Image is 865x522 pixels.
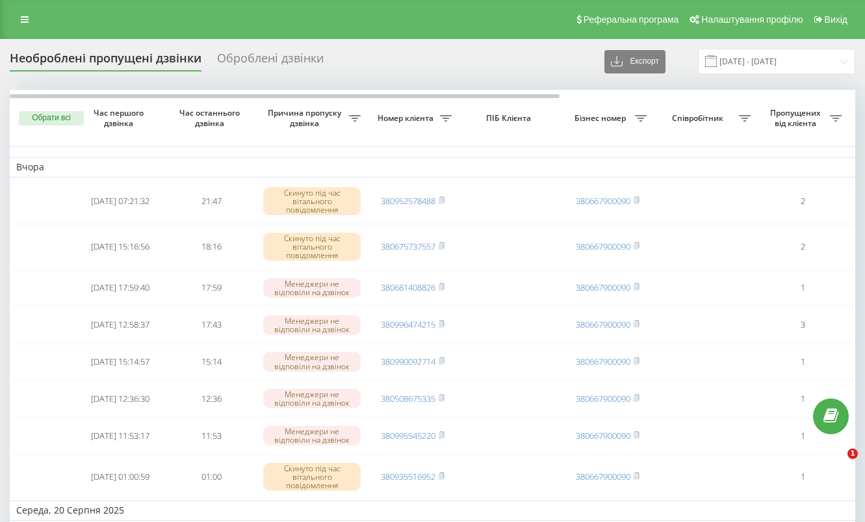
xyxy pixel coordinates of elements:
td: [DATE] 07:21:32 [75,180,166,223]
span: Номер клієнта [374,113,440,124]
div: Скинуто під час вітального повідомлення [263,463,361,491]
span: Налаштування профілю [701,14,803,25]
div: Необроблені пропущені дзвінки [10,51,201,72]
div: Менеджери не відповіли на дзвінок [263,278,361,298]
a: 380667900090 [576,281,630,293]
div: Скинуто під час вітального повідомлення [263,187,361,216]
a: 380935516952 [381,471,435,482]
td: 1 [757,455,848,498]
a: 380667900090 [576,319,630,330]
td: 15:14 [166,345,257,379]
div: Менеджери не відповіли на дзвінок [263,426,361,445]
a: 380667900090 [576,430,630,441]
a: 380681408826 [381,281,435,293]
td: [DATE] 12:36:30 [75,382,166,416]
span: Реферальна програма [584,14,679,25]
a: 380667900090 [576,356,630,367]
td: 1 [757,419,848,453]
button: Експорт [604,50,665,73]
a: 380996474215 [381,319,435,330]
a: 380952578488 [381,195,435,207]
a: 380667900090 [576,195,630,207]
button: Обрати всі [19,111,84,125]
span: Бізнес номер [569,113,635,124]
td: 17:59 [166,271,257,306]
td: [DATE] 15:14:57 [75,345,166,379]
td: 2 [757,226,848,268]
a: 380667900090 [576,241,630,252]
td: 1 [757,382,848,416]
td: [DATE] 15:16:56 [75,226,166,268]
td: 17:43 [166,307,257,342]
a: 380995545220 [381,430,435,441]
span: Час останнього дзвінка [176,108,246,128]
div: Менеджери не відповіли на дзвінок [263,352,361,371]
span: Співробітник [660,113,739,124]
td: 3 [757,307,848,342]
div: Менеджери не відповіли на дзвінок [263,315,361,335]
td: [DATE] 12:58:37 [75,307,166,342]
td: 11:53 [166,419,257,453]
td: 1 [757,271,848,306]
a: 380667900090 [576,471,630,482]
td: 12:36 [166,382,257,416]
td: [DATE] 11:53:17 [75,419,166,453]
span: Причина пропуску дзвінка [263,108,349,128]
div: Менеджери не відповіли на дзвінок [263,389,361,408]
td: [DATE] 17:59:40 [75,271,166,306]
a: 380675737557 [381,241,435,252]
span: ПІБ Клієнта [469,113,551,124]
td: 01:00 [166,455,257,498]
div: Оброблені дзвінки [217,51,324,72]
td: [DATE] 01:00:59 [75,455,166,498]
div: Скинуто під час вітального повідомлення [263,233,361,261]
a: 380508675335 [381,393,435,404]
td: 21:47 [166,180,257,223]
iframe: Intercom live chat [821,449,852,480]
span: Час першого дзвінка [85,108,155,128]
a: 380667900090 [576,393,630,404]
td: 2 [757,180,848,223]
td: 1 [757,345,848,379]
span: Пропущених від клієнта [764,108,830,128]
span: 1 [847,449,858,459]
span: Вихід [825,14,847,25]
a: 380990092714 [381,356,435,367]
td: 18:16 [166,226,257,268]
